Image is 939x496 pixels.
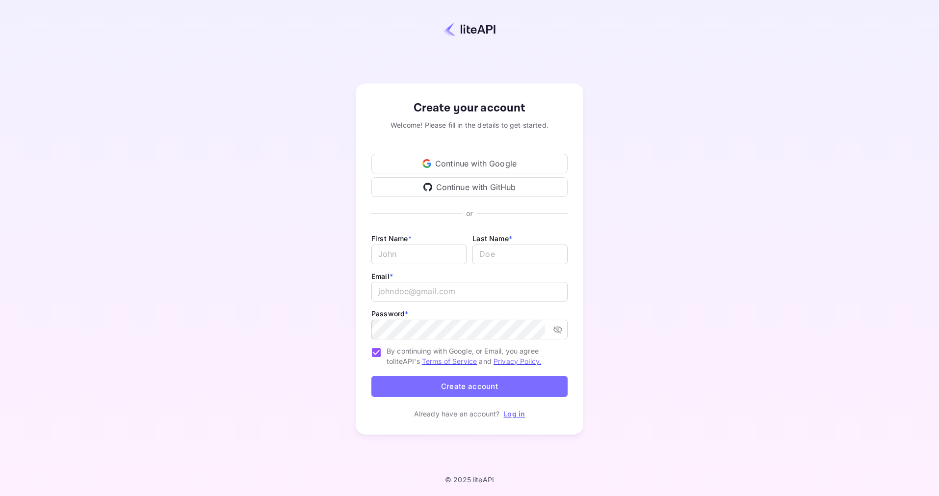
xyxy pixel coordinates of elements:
[371,376,568,397] button: Create account
[503,410,525,418] a: Log in
[371,245,467,264] input: John
[472,245,568,264] input: Doe
[371,154,568,173] div: Continue with Google
[371,272,393,280] label: Email
[371,99,568,117] div: Create your account
[414,409,500,419] p: Already have an account?
[371,282,568,302] input: johndoe@gmail.com
[443,22,496,36] img: liteapi
[422,357,477,365] a: Terms of Service
[387,346,560,366] span: By continuing with Google, or Email, you agree to liteAPI's and
[494,357,541,365] a: Privacy Policy.
[549,321,567,338] button: toggle password visibility
[472,234,512,243] label: Last Name
[445,475,494,484] p: © 2025 liteAPI
[371,177,568,197] div: Continue with GitHub
[371,234,412,243] label: First Name
[371,309,408,318] label: Password
[371,120,568,130] div: Welcome! Please fill in the details to get started.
